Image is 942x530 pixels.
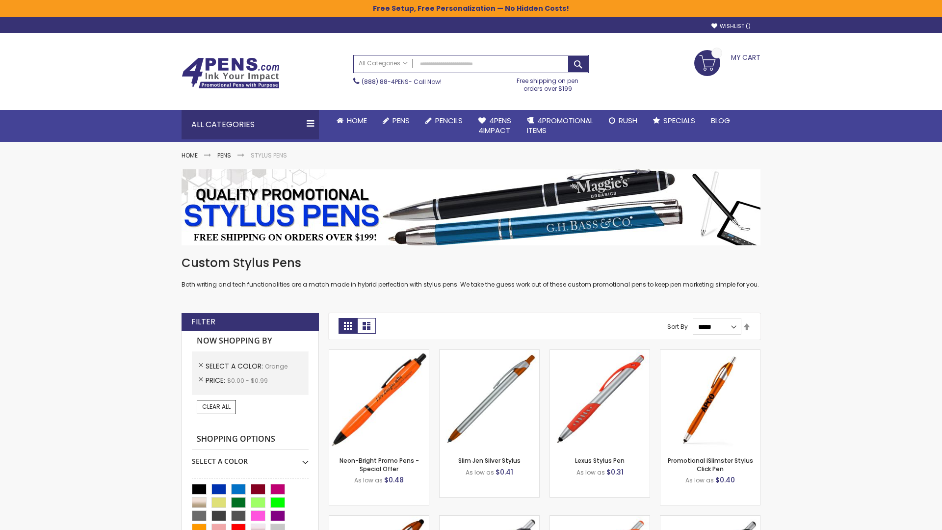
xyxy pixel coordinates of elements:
[217,151,231,159] a: Pens
[471,110,519,142] a: 4Pens4impact
[466,468,494,477] span: As low as
[550,349,650,358] a: Lexus Stylus Pen-Orange
[440,350,539,450] img: Slim Jen Silver Stylus-Orange
[227,376,268,385] span: $0.00 - $0.99
[711,23,751,30] a: Wishlist
[191,317,215,327] strong: Filter
[703,110,738,132] a: Blog
[375,110,418,132] a: Pens
[354,55,413,72] a: All Categories
[182,151,198,159] a: Home
[182,255,760,289] div: Both writing and tech functionalities are a match made in hybrid perfection with stylus pens. We ...
[192,450,309,466] div: Select A Color
[711,115,730,126] span: Blog
[660,349,760,358] a: Promotional iSlimster Stylus Click Pen-Orange
[329,110,375,132] a: Home
[206,361,265,371] span: Select A Color
[202,402,231,411] span: Clear All
[392,115,410,126] span: Pens
[667,322,688,331] label: Sort By
[606,467,624,477] span: $0.31
[362,78,409,86] a: (888) 88-4PENS
[507,73,589,93] div: Free shipping on pen orders over $199
[329,350,429,450] img: Neon-Bright Promo Pens-Orange
[206,375,227,385] span: Price
[418,110,471,132] a: Pencils
[435,115,463,126] span: Pencils
[458,456,521,465] a: Slim Jen Silver Stylus
[197,400,236,414] a: Clear All
[496,467,513,477] span: $0.41
[715,475,735,485] span: $0.40
[192,429,309,450] strong: Shopping Options
[660,515,760,524] a: Lexus Metallic Stylus Pen-Orange
[601,110,645,132] a: Rush
[340,456,419,473] a: Neon-Bright Promo Pens - Special Offer
[527,115,593,135] span: 4PROMOTIONAL ITEMS
[619,115,637,126] span: Rush
[663,115,695,126] span: Specials
[182,169,760,245] img: Stylus Pens
[182,110,319,139] div: All Categories
[182,255,760,271] h1: Custom Stylus Pens
[478,115,511,135] span: 4Pens 4impact
[575,456,625,465] a: Lexus Stylus Pen
[192,331,309,351] strong: Now Shopping by
[359,59,408,67] span: All Categories
[668,456,753,473] a: Promotional iSlimster Stylus Click Pen
[265,362,288,371] span: Orange
[645,110,703,132] a: Specials
[347,115,367,126] span: Home
[685,476,714,484] span: As low as
[182,57,280,89] img: 4Pens Custom Pens and Promotional Products
[339,318,357,334] strong: Grid
[660,350,760,450] img: Promotional iSlimster Stylus Click Pen-Orange
[354,476,383,484] span: As low as
[576,468,605,477] span: As low as
[329,515,429,524] a: TouchWrite Query Stylus Pen-Orange
[550,350,650,450] img: Lexus Stylus Pen-Orange
[440,515,539,524] a: Boston Stylus Pen-Orange
[519,110,601,142] a: 4PROMOTIONALITEMS
[362,78,442,86] span: - Call Now!
[384,475,404,485] span: $0.48
[440,349,539,358] a: Slim Jen Silver Stylus-Orange
[550,515,650,524] a: Boston Silver Stylus Pen-Orange
[251,151,287,159] strong: Stylus Pens
[329,349,429,358] a: Neon-Bright Promo Pens-Orange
